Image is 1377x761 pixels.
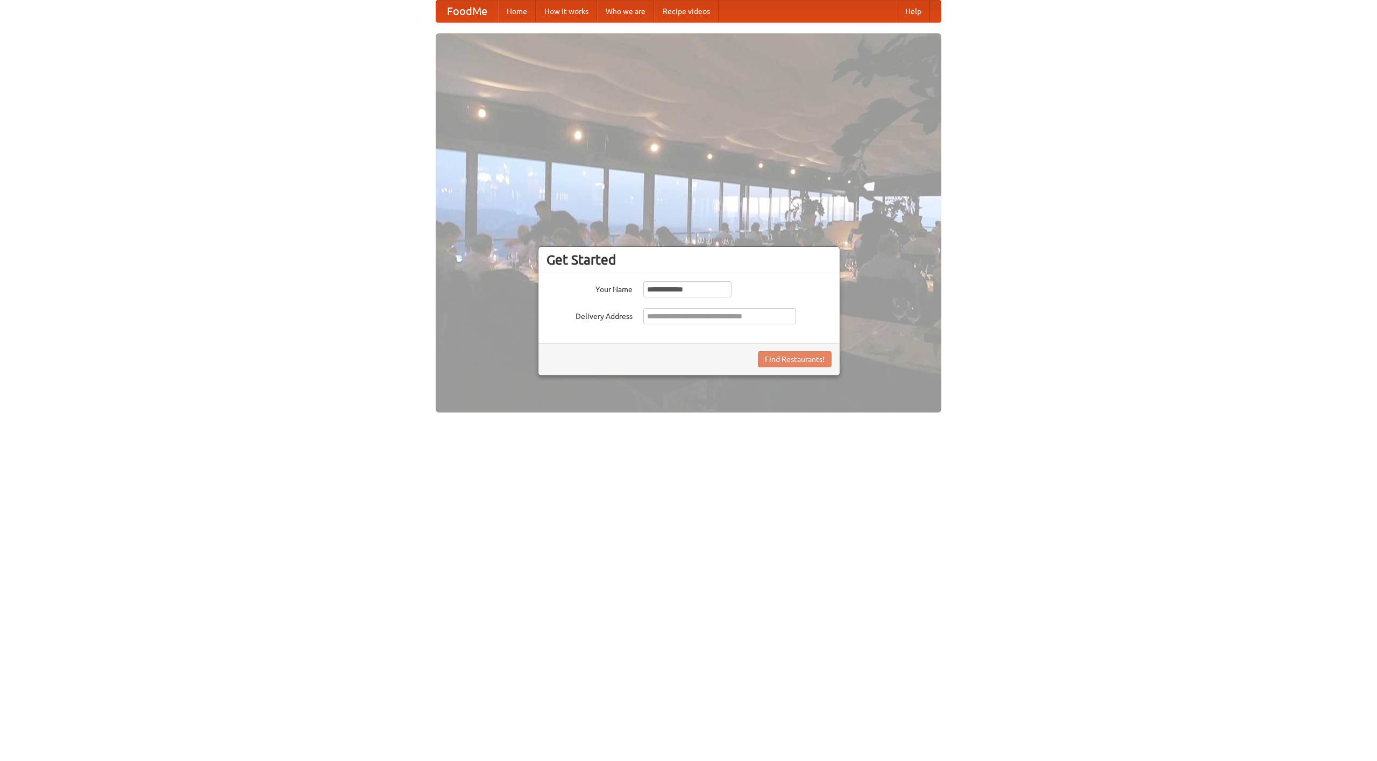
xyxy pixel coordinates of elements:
a: Who we are [597,1,654,22]
button: Find Restaurants! [758,351,832,367]
a: Recipe videos [654,1,719,22]
label: Delivery Address [546,308,633,322]
a: Help [897,1,930,22]
a: FoodMe [436,1,498,22]
label: Your Name [546,281,633,295]
a: How it works [536,1,597,22]
h3: Get Started [546,252,832,268]
a: Home [498,1,536,22]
